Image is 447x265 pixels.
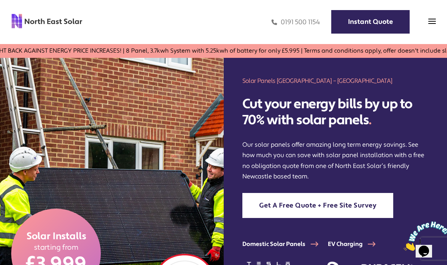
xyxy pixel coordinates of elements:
[242,96,429,128] h2: Cut your energy bills by up to 70% with solar panels
[242,77,429,85] h1: Solar Panels [GEOGRAPHIC_DATA] – [GEOGRAPHIC_DATA]
[26,230,86,243] span: Solar Installs
[428,18,436,25] img: menu icon
[242,140,429,181] p: Our solar panels offer amazing long term energy savings. See how much you can save with solar pan...
[401,218,447,254] iframe: chat widget
[242,240,328,248] a: Domestic Solar Panels
[34,243,78,252] span: starting from
[11,13,83,29] img: north east solar logo
[331,10,410,34] a: Instant Quote
[242,193,394,218] a: Get A Free Quote + Free Site Survey
[271,18,320,26] a: 0191 500 1154
[3,3,6,9] span: 1
[369,112,372,129] span: .
[328,240,385,248] a: EV Charging
[271,18,277,26] img: phone icon
[3,3,49,32] img: Chat attention grabber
